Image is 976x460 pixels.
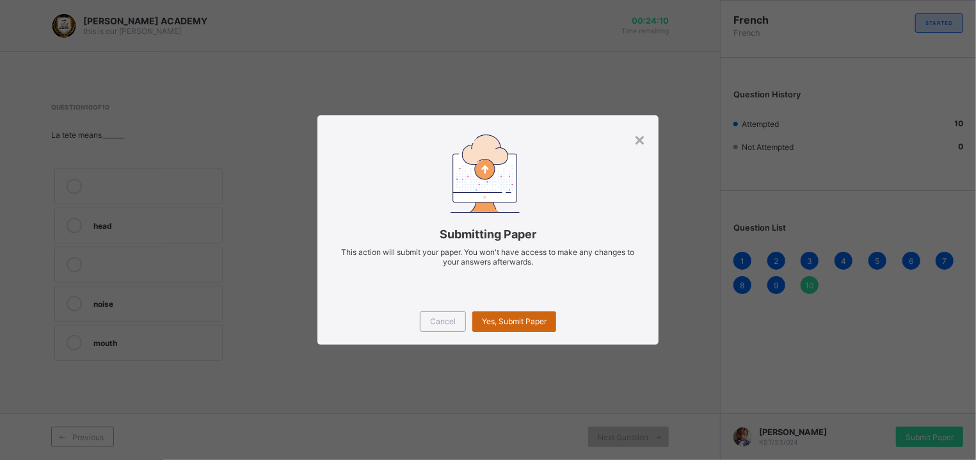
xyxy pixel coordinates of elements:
[430,316,456,326] span: Cancel
[634,128,646,150] div: ×
[337,227,640,241] span: Submitting Paper
[451,135,520,212] img: submitting-paper.7509aad6ec86be490e328e6d2a33d40a.svg
[482,316,547,326] span: Yes, Submit Paper
[342,247,635,267] span: This action will submit your paper. You won't have access to make any changes to your answers aft...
